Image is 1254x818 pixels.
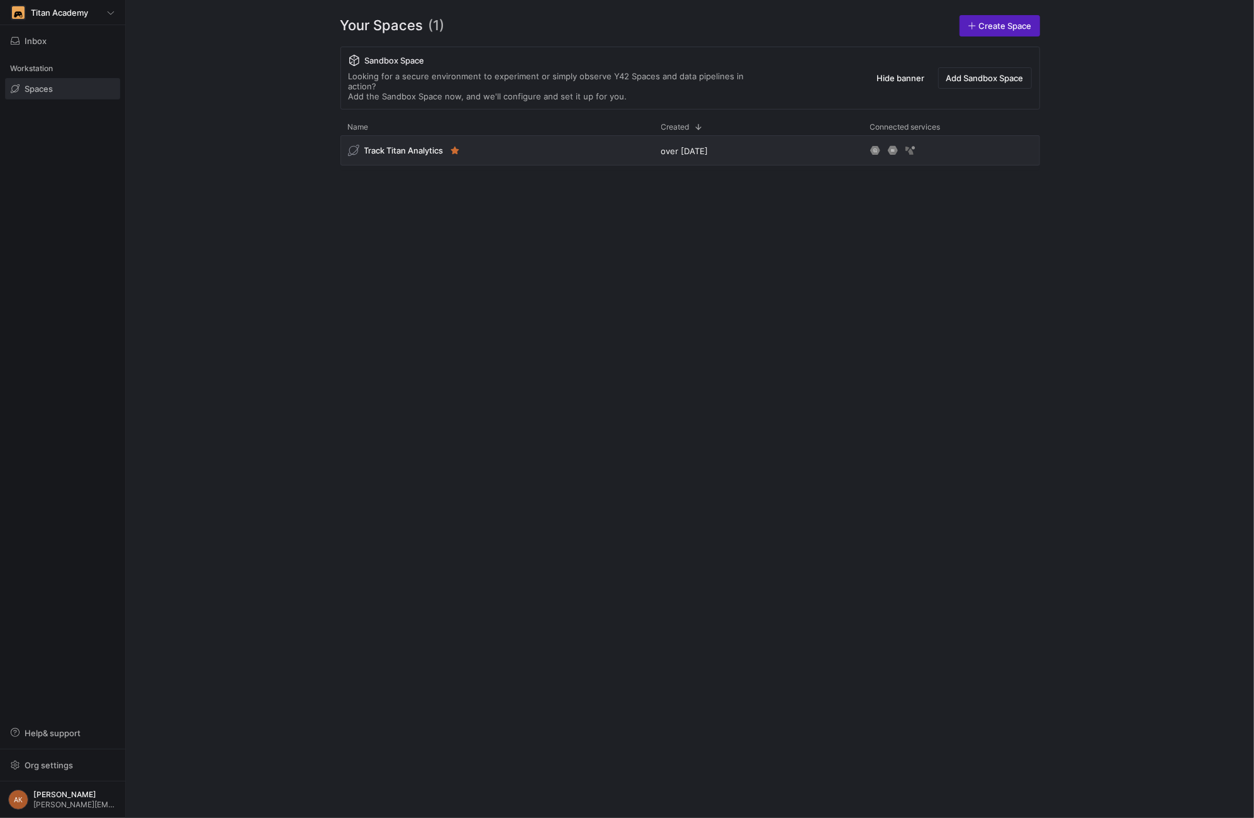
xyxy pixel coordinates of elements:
[869,67,933,89] button: Hide banner
[349,71,770,101] div: Looking for a secure environment to experiment or simply observe Y42 Spaces and data pipelines in...
[5,30,120,52] button: Inbox
[5,722,120,744] button: Help& support
[661,146,708,156] span: over [DATE]
[31,8,88,18] span: Titan Academy
[661,123,690,132] span: Created
[5,754,120,776] button: Org settings
[870,123,941,132] span: Connected services
[979,21,1032,31] span: Create Space
[25,84,53,94] span: Spaces
[5,78,120,99] a: Spaces
[25,728,81,738] span: Help & support
[33,800,117,809] span: [PERSON_NAME][EMAIL_ADDRESS][DOMAIN_NAME]
[960,15,1040,36] a: Create Space
[938,67,1032,89] button: Add Sandbox Space
[33,790,117,799] span: [PERSON_NAME]
[5,59,120,78] div: Workstation
[365,55,425,65] span: Sandbox Space
[364,145,444,155] span: Track Titan Analytics
[12,6,25,19] img: https://storage.googleapis.com/y42-prod-data-exchange/images/4FGlnMhCNn9FsUVOuDzedKBoGBDO04HwCK1Z...
[428,15,445,36] span: (1)
[5,761,120,771] a: Org settings
[348,123,369,132] span: Name
[25,760,73,770] span: Org settings
[340,15,423,36] span: Your Spaces
[877,73,925,83] span: Hide banner
[340,135,1040,171] div: Press SPACE to select this row.
[25,36,47,46] span: Inbox
[5,787,120,813] button: AK[PERSON_NAME][PERSON_NAME][EMAIL_ADDRESS][DOMAIN_NAME]
[946,73,1024,83] span: Add Sandbox Space
[8,790,28,810] div: AK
